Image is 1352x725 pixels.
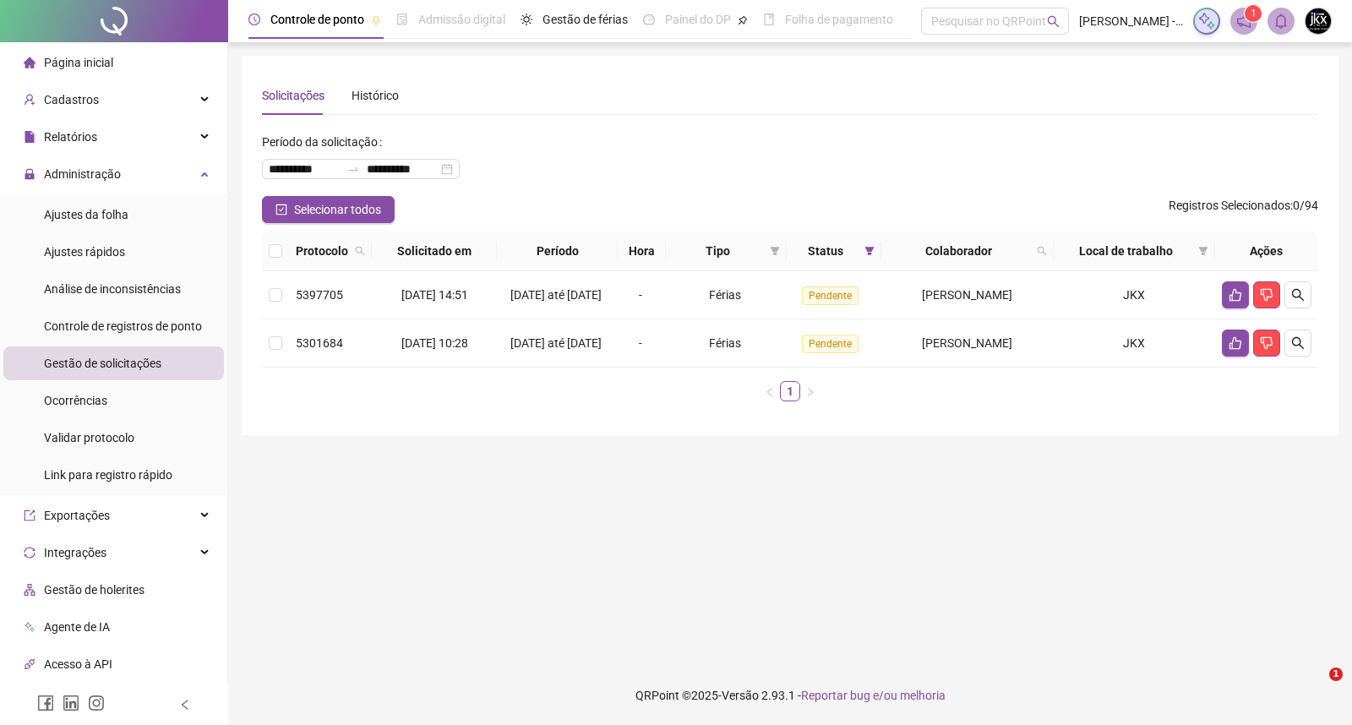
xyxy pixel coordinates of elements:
span: Tipo [673,242,763,260]
span: Status [793,242,859,260]
span: filter [766,238,783,264]
span: linkedin [63,695,79,711]
th: Hora [618,232,666,271]
span: Ocorrências [44,394,107,407]
span: Admissão digital [418,13,505,26]
span: [PERSON_NAME] [922,288,1012,302]
span: 1 [1329,668,1343,681]
span: notification [1236,14,1251,29]
footer: QRPoint © 2025 - 2.93.1 - [228,666,1352,725]
span: search [1033,238,1050,264]
span: left [765,387,775,397]
span: 1 [1251,8,1257,19]
span: [PERSON_NAME] [922,336,1012,350]
span: Ajustes rápidos [44,245,125,259]
span: Relatórios [44,130,97,144]
span: facebook [37,695,54,711]
span: Pendente [802,335,859,353]
span: pushpin [371,15,381,25]
span: search [355,246,365,256]
li: Página anterior [760,381,780,401]
span: 5301684 [296,336,343,350]
span: to [346,162,360,176]
span: Férias [709,336,741,350]
span: Pendente [802,286,859,305]
span: Gestão de holerites [44,583,144,597]
img: sparkle-icon.fc2bf0ac1784a2077858766a79e2daf3.svg [1197,12,1216,30]
span: Link para registro rápido [44,468,172,482]
button: Selecionar todos [262,196,395,223]
span: Local de trabalho [1060,242,1191,260]
span: Controle de ponto [270,13,364,26]
span: [DATE] 14:51 [401,288,468,302]
span: dislike [1260,288,1273,302]
span: Reportar bug e/ou melhoria [801,689,946,702]
span: [DATE] 10:28 [401,336,468,350]
span: Página inicial [44,56,113,69]
a: 1 [781,382,799,401]
span: like [1229,336,1242,350]
span: Controle de registros de ponto [44,319,202,333]
span: search [1291,288,1305,302]
img: 87652 [1306,8,1331,34]
span: lock [24,168,35,180]
span: filter [1195,238,1212,264]
span: [DATE] até [DATE] [510,288,602,302]
span: filter [864,246,875,256]
span: file-done [396,14,408,25]
span: dislike [1260,336,1273,350]
li: 1 [780,381,800,401]
span: search [352,238,368,264]
span: Exportações [44,509,110,522]
label: Período da solicitação [262,128,389,155]
span: file [24,131,35,143]
span: Versão [722,689,759,702]
span: search [1037,246,1047,256]
span: Acesso à API [44,657,112,671]
span: sun [521,14,532,25]
span: check-square [275,204,287,215]
span: Administração [44,167,121,181]
span: clock-circle [248,14,260,25]
span: filter [770,246,780,256]
span: Gestão de férias [542,13,628,26]
span: right [805,387,815,397]
iframe: Intercom live chat [1295,668,1335,708]
td: JKX [1054,271,1215,319]
span: search [1047,15,1060,28]
sup: 1 [1245,5,1262,22]
span: - [639,288,642,302]
span: Protocolo [296,242,348,260]
span: home [24,57,35,68]
span: Painel do DP [665,13,731,26]
span: bell [1273,14,1289,29]
li: Próxima página [800,381,820,401]
span: export [24,510,35,521]
span: search [1291,336,1305,350]
span: left [179,699,191,711]
span: Férias [709,288,741,302]
span: Selecionar todos [294,200,381,219]
span: pushpin [738,15,748,25]
span: Validar protocolo [44,431,134,444]
span: dashboard [643,14,655,25]
span: Registros Selecionados [1169,199,1290,212]
button: left [760,381,780,401]
span: user-add [24,94,35,106]
span: Folha de pagamento [785,13,893,26]
th: Solicitado em [372,232,497,271]
span: Colaborador [888,242,1029,260]
td: JKX [1054,319,1215,368]
span: apartment [24,584,35,596]
span: like [1229,288,1242,302]
span: api [24,658,35,670]
div: Solicitações [262,86,324,105]
span: filter [861,238,878,264]
th: Período [497,232,618,271]
span: swap-right [346,162,360,176]
span: sync [24,547,35,559]
span: Cadastros [44,93,99,106]
span: Gestão de solicitações [44,357,161,370]
button: right [800,381,820,401]
span: 5397705 [296,288,343,302]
